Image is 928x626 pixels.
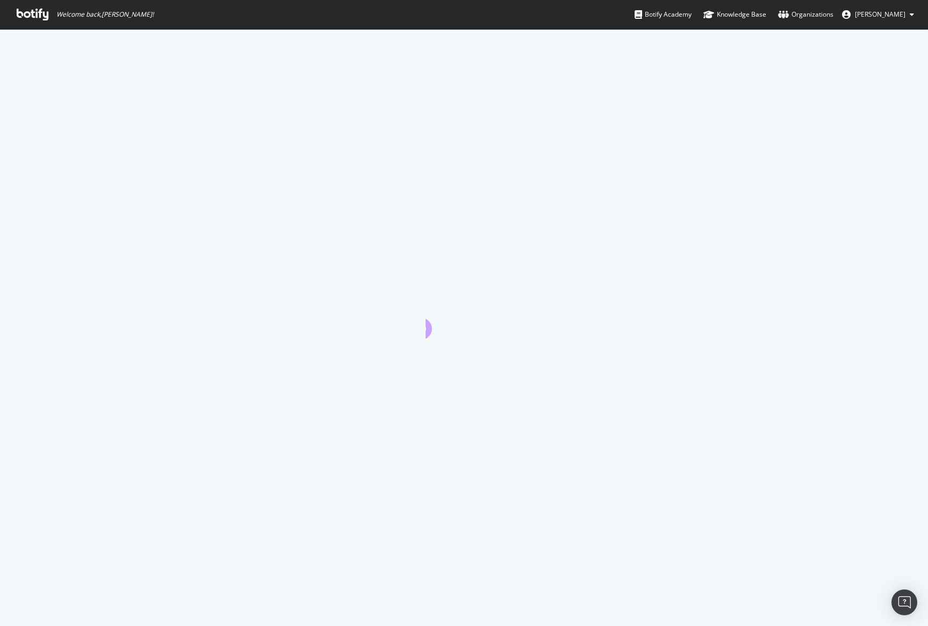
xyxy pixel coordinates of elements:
[855,10,905,19] span: Mike Tekula
[833,6,923,23] button: [PERSON_NAME]
[703,9,766,20] div: Knowledge Base
[891,589,917,615] div: Open Intercom Messenger
[635,9,692,20] div: Botify Academy
[426,300,503,339] div: animation
[778,9,833,20] div: Organizations
[56,10,154,19] span: Welcome back, [PERSON_NAME] !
